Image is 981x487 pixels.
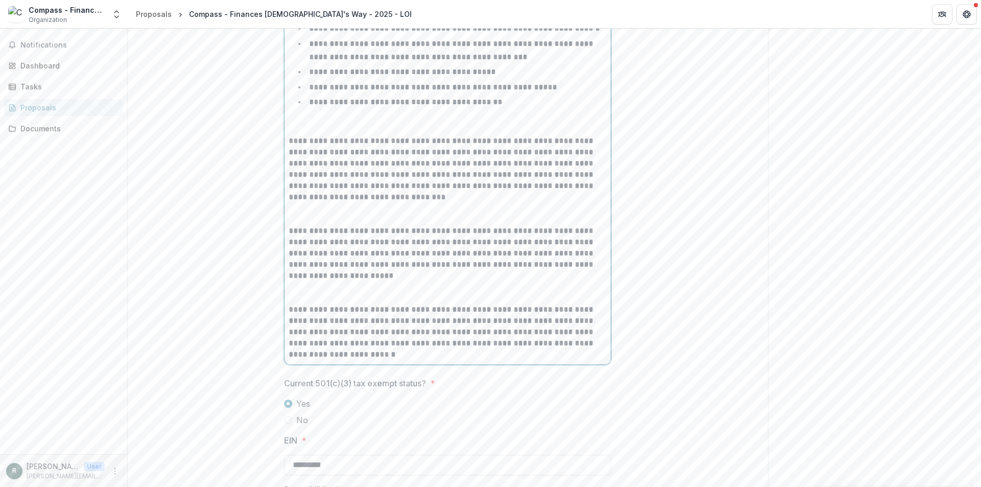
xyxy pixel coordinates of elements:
p: EIN [284,434,297,447]
p: [PERSON_NAME][EMAIL_ADDRESS][DOMAIN_NAME] [27,461,80,472]
div: reece@compassfinancialministry.org [12,468,16,474]
div: Tasks [20,81,115,92]
button: More [109,465,121,477]
span: No [296,414,308,426]
a: Tasks [4,78,123,95]
span: Notifications [20,41,119,50]
p: [PERSON_NAME][EMAIL_ADDRESS][DOMAIN_NAME] [27,472,105,481]
div: Proposals [20,102,115,113]
p: Current 501(c)(3) tax exempt status? [284,377,426,389]
a: Documents [4,120,123,137]
span: Organization [29,15,67,25]
button: Partners [932,4,952,25]
a: Dashboard [4,57,123,74]
div: Dashboard [20,60,115,71]
a: Proposals [4,99,123,116]
div: Documents [20,123,115,134]
p: User [84,462,105,471]
img: Compass - Finances God's Way [8,6,25,22]
a: Proposals [132,7,176,21]
button: Open entity switcher [109,4,124,25]
button: Get Help [956,4,977,25]
div: Compass - Finances [DEMOGRAPHIC_DATA]'s Way [29,5,105,15]
button: Notifications [4,37,123,53]
span: Yes [296,398,310,410]
div: Proposals [136,9,172,19]
div: Compass - Finances [DEMOGRAPHIC_DATA]'s Way - 2025 - LOI [189,9,412,19]
nav: breadcrumb [132,7,416,21]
